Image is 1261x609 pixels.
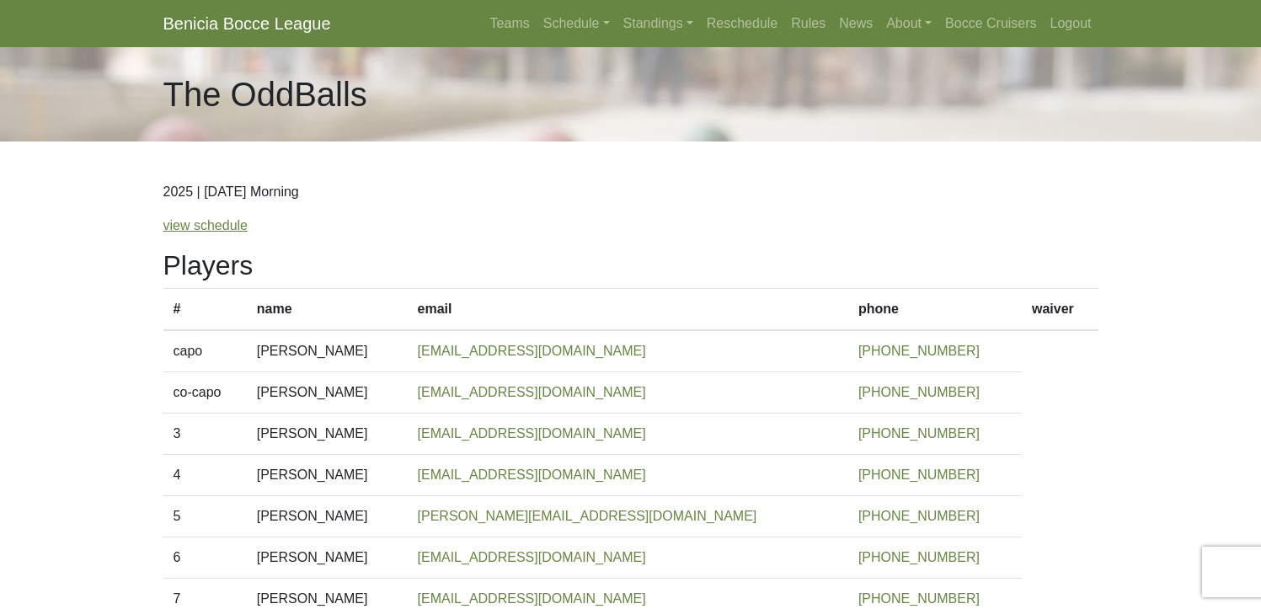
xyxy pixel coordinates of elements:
td: 3 [163,414,247,455]
a: view schedule [163,218,248,232]
a: Teams [484,7,537,40]
td: 4 [163,455,247,496]
a: [PHONE_NUMBER] [858,344,980,358]
a: [EMAIL_ADDRESS][DOMAIN_NAME] [418,385,646,399]
a: [EMAIL_ADDRESS][DOMAIN_NAME] [418,344,646,358]
a: [EMAIL_ADDRESS][DOMAIN_NAME] [418,426,646,441]
td: [PERSON_NAME] [247,330,408,372]
p: 2025 | [DATE] Morning [163,182,1098,202]
a: Bocce Cruisers [938,7,1043,40]
a: [PHONE_NUMBER] [858,467,980,482]
td: [PERSON_NAME] [247,414,408,455]
td: [PERSON_NAME] [247,537,408,579]
th: # [163,289,247,331]
a: Schedule [537,7,617,40]
td: 5 [163,496,247,537]
a: [PHONE_NUMBER] [858,509,980,523]
a: Reschedule [700,7,785,40]
td: [PERSON_NAME] [247,496,408,537]
a: News [832,7,879,40]
a: [PHONE_NUMBER] [858,550,980,564]
h1: The OddBalls [163,74,367,115]
a: [EMAIL_ADDRESS][DOMAIN_NAME] [418,550,646,564]
a: [PHONE_NUMBER] [858,426,980,441]
a: [EMAIL_ADDRESS][DOMAIN_NAME] [418,591,646,606]
a: [EMAIL_ADDRESS][DOMAIN_NAME] [418,467,646,482]
td: [PERSON_NAME] [247,372,408,414]
a: [PHONE_NUMBER] [858,385,980,399]
td: capo [163,330,247,372]
a: Standings [617,7,700,40]
th: phone [848,289,1022,331]
a: [PERSON_NAME][EMAIL_ADDRESS][DOMAIN_NAME] [418,509,757,523]
th: name [247,289,408,331]
td: co-capo [163,372,247,414]
a: About [879,7,938,40]
h2: Players [163,249,1098,281]
th: email [408,289,848,331]
td: 6 [163,537,247,579]
a: Rules [784,7,832,40]
td: [PERSON_NAME] [247,455,408,496]
a: Logout [1044,7,1098,40]
th: waiver [1022,289,1098,331]
a: Benicia Bocce League [163,7,331,40]
a: [PHONE_NUMBER] [858,591,980,606]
